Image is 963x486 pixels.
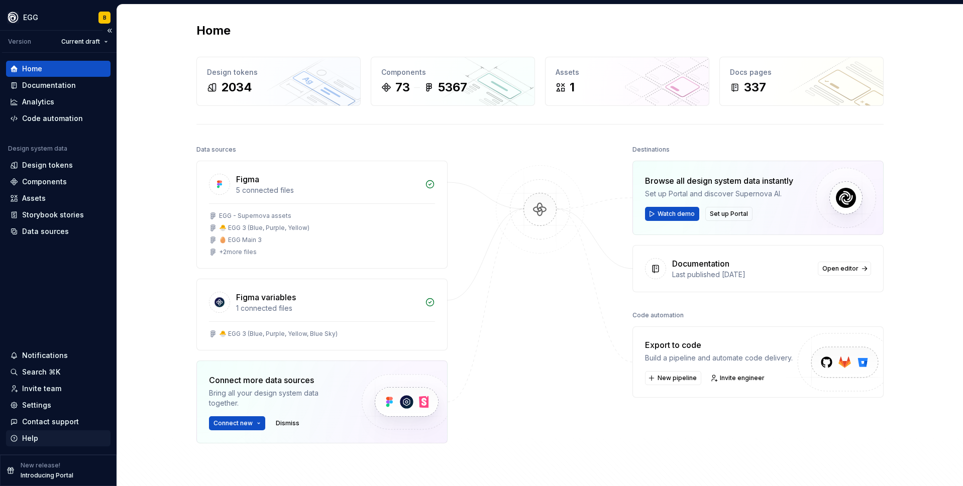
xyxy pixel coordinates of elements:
button: Help [6,430,111,446]
div: Search ⌘K [22,367,60,377]
div: Assets [22,193,46,203]
a: Settings [6,397,111,413]
span: Dismiss [276,419,299,427]
span: Current draft [61,38,100,46]
img: 87d06435-c97f-426c-aa5d-5eb8acd3d8b3.png [7,12,19,24]
div: 🐣 EGG 3 (Blue, Purple, Yellow, Blue Sky) [219,330,338,338]
a: Open editor [818,262,871,276]
a: Documentation [6,77,111,93]
span: Set up Portal [710,210,748,218]
div: Export to code [645,339,793,351]
a: Components735367 [371,57,535,106]
div: Version [8,38,31,46]
div: Destinations [632,143,670,157]
div: EGG [23,13,38,23]
div: Last published [DATE] [672,270,812,280]
div: 🥚 EGG Main 3 [219,236,262,244]
a: Storybook stories [6,207,111,223]
div: Design system data [8,145,67,153]
div: Assets [556,67,699,77]
div: 5367 [438,79,467,95]
button: Connect new [209,416,265,430]
a: Home [6,61,111,77]
button: EGGB [2,7,115,28]
p: New release! [21,461,60,469]
a: Figma variables1 connected files🐣 EGG 3 (Blue, Purple, Yellow, Blue Sky) [196,279,448,350]
div: Code automation [632,308,684,322]
a: Docs pages337 [719,57,884,106]
div: 73 [395,79,410,95]
div: Build a pipeline and automate code delivery. [645,353,793,363]
div: Documentation [22,80,76,90]
div: Browse all design system data instantly [645,175,793,187]
div: Connect more data sources [209,374,345,386]
button: New pipeline [645,371,701,385]
div: Invite team [22,384,61,394]
a: Analytics [6,94,111,110]
div: Components [22,177,67,187]
div: Set up Portal and discover Supernova AI. [645,189,793,199]
div: 2034 [221,79,252,95]
button: Set up Portal [705,207,753,221]
div: Docs pages [730,67,873,77]
div: Documentation [672,258,729,270]
div: Code automation [22,113,83,124]
div: Components [381,67,524,77]
span: Watch demo [658,210,695,218]
a: Invite engineer [707,371,769,385]
div: 🐣 EGG 3 (Blue, Purple, Yellow) [219,224,309,232]
div: 5 connected files [236,185,419,195]
span: New pipeline [658,374,697,382]
button: Notifications [6,347,111,363]
button: Contact support [6,414,111,430]
div: Analytics [22,97,54,107]
h2: Home [196,23,231,39]
a: Code automation [6,110,111,127]
div: 1 connected files [236,303,419,313]
div: Settings [22,400,51,410]
div: Design tokens [22,160,73,170]
div: Figma [236,173,259,185]
div: Data sources [196,143,236,157]
span: Invite engineer [720,374,765,382]
div: Notifications [22,350,68,360]
div: Data sources [22,226,69,236]
a: Design tokens [6,157,111,173]
div: Design tokens [207,67,350,77]
div: Storybook stories [22,210,84,220]
a: Design tokens2034 [196,57,361,106]
button: Watch demo [645,207,699,221]
div: + 2 more files [219,248,257,256]
div: Home [22,64,42,74]
span: Connect new [213,419,253,427]
div: 1 [570,79,575,95]
a: Data sources [6,223,111,239]
div: Help [22,433,38,443]
div: Contact support [22,417,79,427]
span: Open editor [822,265,859,273]
p: Introducing Portal [21,471,73,479]
a: Invite team [6,381,111,397]
a: Components [6,174,111,190]
button: Collapse sidebar [102,24,117,38]
div: B [103,14,106,22]
button: Current draft [57,35,113,49]
div: Figma variables [236,291,296,303]
div: 337 [744,79,766,95]
a: Assets [6,190,111,206]
div: EGG - Supernova assets [219,212,291,220]
a: Figma5 connected filesEGG - Supernova assets🐣 EGG 3 (Blue, Purple, Yellow)🥚 EGG Main 3+2more files [196,161,448,269]
button: Search ⌘K [6,364,111,380]
button: Dismiss [271,416,304,430]
a: Assets1 [545,57,709,106]
div: Bring all your design system data together. [209,388,345,408]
